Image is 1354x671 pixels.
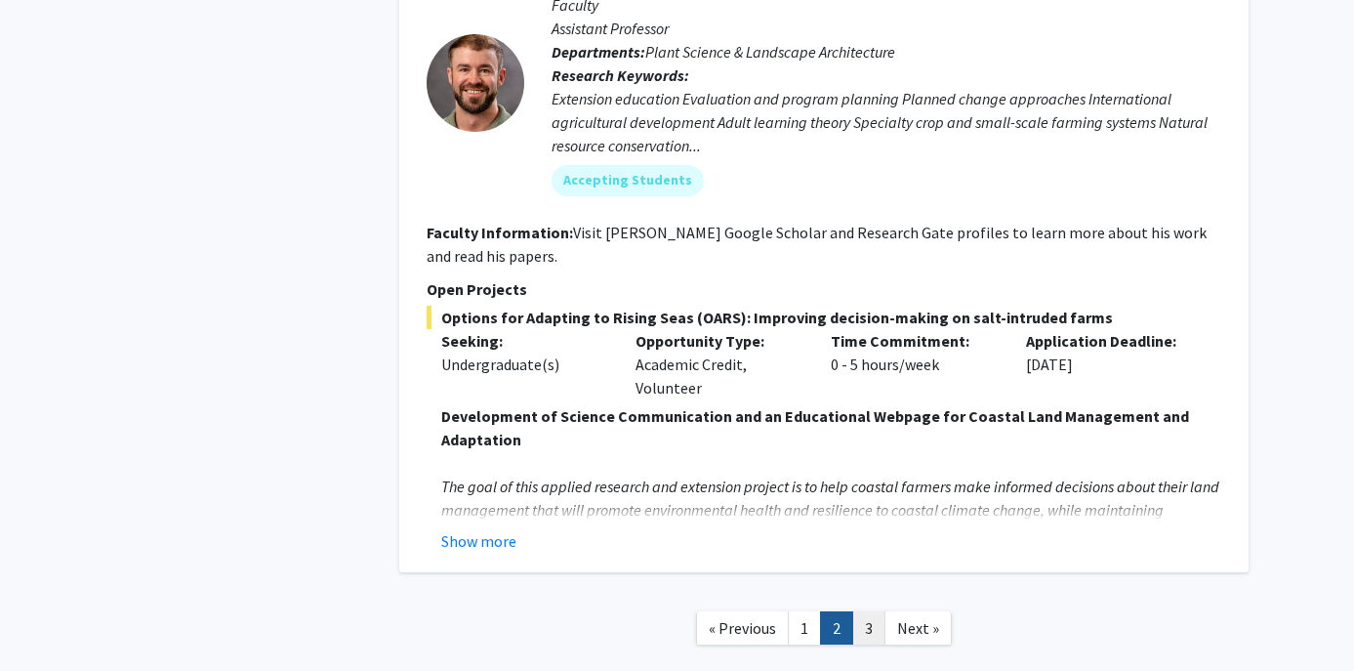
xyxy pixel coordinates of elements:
div: Extension education Evaluation and program planning Planned change approaches International agric... [552,87,1221,157]
span: Plant Science & Landscape Architecture [645,42,895,62]
em: The goal of this applied research and extension project is to help coastal farmers make informed ... [441,477,1219,543]
div: 0 - 5 hours/week [816,329,1011,399]
nav: Page navigation [399,592,1249,671]
p: Opportunity Type: [636,329,801,353]
div: [DATE] [1011,329,1207,399]
iframe: Chat [15,583,83,656]
span: « Previous [709,618,776,638]
p: Time Commitment: [831,329,997,353]
a: 3 [852,611,885,646]
fg-read-more: Visit [PERSON_NAME] Google Scholar and Research Gate profiles to learn more about his work and re... [427,223,1207,266]
a: 1 [788,611,821,646]
p: Open Projects [427,277,1221,301]
div: Academic Credit, Volunteer [621,329,816,399]
p: Application Deadline: [1026,329,1192,353]
p: Assistant Professor [552,17,1221,40]
b: Faculty Information: [427,223,573,242]
span: Options for Adapting to Rising Seas (OARS): Improving decision-making on salt-intruded farms [427,306,1221,329]
b: Departments: [552,42,645,62]
div: Undergraduate(s) [441,353,607,376]
a: 2 [820,611,853,646]
mat-chip: Accepting Students [552,165,704,196]
a: Next [884,611,952,646]
p: Seeking: [441,329,607,353]
button: Show more [441,529,516,553]
span: Next » [897,618,939,638]
a: Previous [696,611,789,646]
strong: Development of Science Communication and an Educational Webpage for Coastal Land Management and A... [441,406,1189,449]
b: Research Keywords: [552,65,689,85]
